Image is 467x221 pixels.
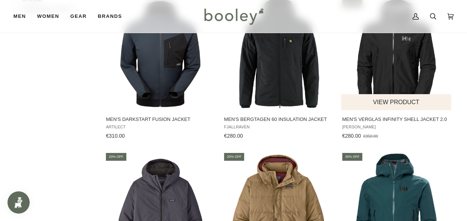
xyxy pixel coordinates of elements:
span: Men [13,13,26,20]
span: €310.00 [106,132,125,138]
span: Artilect [106,124,215,129]
span: [PERSON_NAME] [342,124,451,129]
button: View product [341,94,451,110]
span: Brands [98,13,122,20]
div: 20% off [224,153,244,161]
span: €280.00 [224,132,243,138]
span: Gear [70,13,87,20]
span: Men's Verglas Infinity Shell Jacket 2.0 [342,116,451,122]
div: 20% off [106,153,126,161]
iframe: Button to open loyalty program pop-up [7,191,30,214]
div: 30% off [342,153,363,161]
span: Fjallraven [224,124,333,129]
span: Women [37,13,59,20]
span: €280.00 [342,132,361,138]
img: Booley [201,6,266,27]
span: Men's Darkstart Fusion Jacket [106,116,215,122]
span: €350.00 [363,134,378,138]
span: Men's Bergtagen 60 Insulation Jacket [224,116,333,122]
